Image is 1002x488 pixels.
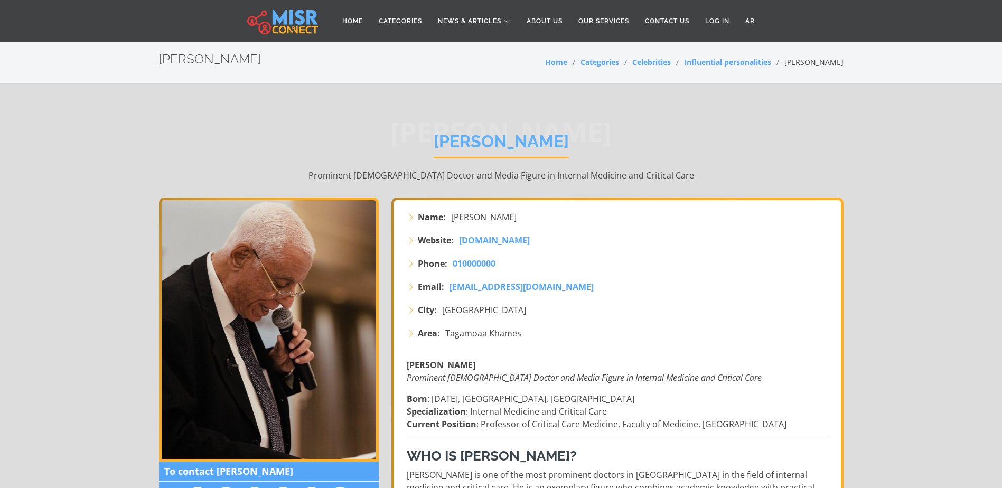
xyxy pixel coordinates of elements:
[407,372,762,383] em: Prominent [DEMOGRAPHIC_DATA] Doctor and Media Figure in Internal Medicine and Critical Care
[407,418,476,430] strong: Current Position
[434,132,569,158] h1: [PERSON_NAME]
[407,393,427,405] strong: Born
[407,406,466,417] strong: Specialization
[430,11,519,31] a: News & Articles
[451,211,517,223] span: [PERSON_NAME]
[453,257,495,270] a: 010000000
[453,258,495,269] span: 010000000
[570,11,637,31] a: Our Services
[459,234,530,246] span: [DOMAIN_NAME]
[407,359,475,371] strong: [PERSON_NAME]
[697,11,737,31] a: Log in
[637,11,697,31] a: Contact Us
[418,280,444,293] strong: Email:
[418,234,454,247] strong: Website:
[247,8,318,34] img: main.misr_connect
[545,57,567,67] a: Home
[684,57,771,67] a: Influential personalities
[438,16,501,26] span: News & Articles
[418,257,447,270] strong: Phone:
[737,11,763,31] a: AR
[407,448,577,464] strong: Who is [PERSON_NAME]?
[445,327,521,340] span: Tagamoaa Khames
[418,304,437,316] strong: City:
[407,392,830,430] p: : [DATE], [GEOGRAPHIC_DATA], [GEOGRAPHIC_DATA] : Internal Medicine and Critical Care : Professor ...
[632,57,671,67] a: Celebrities
[159,169,844,182] p: Prominent [DEMOGRAPHIC_DATA] Doctor and Media Figure in Internal Medicine and Critical Care
[450,281,594,293] span: [EMAIL_ADDRESS][DOMAIN_NAME]
[580,57,619,67] a: Categories
[159,52,261,67] h2: [PERSON_NAME]
[418,211,446,223] strong: Name:
[771,57,844,68] li: [PERSON_NAME]
[159,462,379,482] span: To contact [PERSON_NAME]
[519,11,570,31] a: About Us
[159,198,379,462] img: Dr. Hossam Mowafi
[442,304,526,316] span: [GEOGRAPHIC_DATA]
[418,327,440,340] strong: Area:
[450,280,594,293] a: [EMAIL_ADDRESS][DOMAIN_NAME]
[334,11,371,31] a: Home
[459,234,530,247] a: [DOMAIN_NAME]
[371,11,430,31] a: Categories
